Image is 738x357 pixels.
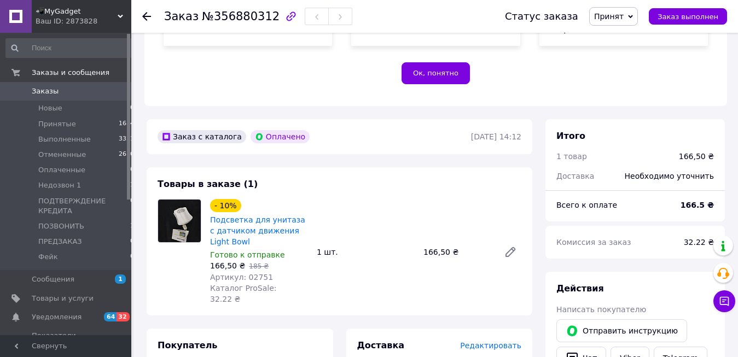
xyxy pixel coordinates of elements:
[499,241,521,263] a: Редактировать
[556,319,687,342] button: Отправить инструкцию
[556,131,585,141] span: Итого
[36,7,118,16] span: 📲MyGadget
[119,119,134,129] span: 1684
[119,134,134,144] span: 3321
[251,130,310,143] div: Оплачено
[36,16,131,26] div: Ваш ID: 2873828
[556,283,604,294] span: Действия
[115,274,126,284] span: 1
[5,38,135,58] input: Поиск
[413,69,458,77] span: Ок, понятно
[38,165,85,175] span: Оплаченные
[38,196,130,216] span: ПОДТВЕРЖДЕНИЕ КРЕДИТА
[649,8,727,25] button: Заказ выполнен
[38,221,84,231] span: ПОЗВОНИТЬ
[158,130,246,143] div: Заказ с каталога
[556,152,587,161] span: 1 товар
[32,331,101,350] span: Показатели работы компании
[594,12,624,21] span: Принят
[679,151,714,162] div: 166,50 ₴
[556,172,594,180] span: Доставка
[681,201,714,209] b: 166.5 ₴
[158,200,201,242] img: Подсветка для унитаза с датчиком движения Light Bowl
[471,132,521,141] time: [DATE] 14:12
[104,312,117,321] span: 64
[38,103,62,113] span: Новые
[32,86,59,96] span: Заказы
[142,11,151,22] div: Вернуться назад
[130,252,134,262] span: 0
[210,273,273,282] span: Артикул: 02751
[210,250,285,259] span: Готово к отправке
[684,238,714,247] span: 32.22 ₴
[419,244,495,260] div: 166,50 ₴
[210,261,245,270] span: 166,50 ₴
[158,179,258,189] span: Товары в заказе (1)
[556,238,631,247] span: Комиссия за заказ
[38,134,91,144] span: Выполненные
[38,237,82,247] span: ПРЕДЗАКАЗ
[158,340,217,350] span: Покупатель
[202,10,280,23] span: №356880312
[402,62,470,84] button: Ок, понятно
[130,165,134,175] span: 0
[130,221,134,231] span: 1
[249,262,269,270] span: 185 ₴
[658,13,718,21] span: Заказ выполнен
[460,341,521,350] span: Редактировать
[32,68,109,78] span: Заказы и сообщения
[117,312,129,321] span: 32
[210,284,276,303] span: Каталог ProSale: 32.22 ₴
[505,11,578,22] div: Статус заказа
[713,290,735,312] button: Чат с покупателем
[210,215,305,246] a: Подсветка для унитаза с датчиком движения Light Bowl
[556,201,617,209] span: Всего к оплате
[130,103,134,113] span: 0
[357,340,405,350] span: Доставка
[38,252,58,262] span: Фейк
[32,274,74,284] span: Сообщения
[556,305,646,314] span: Написать покупателю
[618,164,720,188] div: Необходимо уточнить
[32,312,82,322] span: Уведомления
[130,180,134,190] span: 1
[130,196,134,216] span: 0
[164,10,199,23] span: Заказ
[32,294,94,303] span: Товары и услуги
[130,237,134,247] span: 0
[38,150,86,160] span: Отмененные
[312,244,419,260] div: 1 шт.
[119,150,134,160] span: 2610
[210,199,241,212] div: - 10%
[38,119,76,129] span: Принятые
[38,180,81,190] span: Недозвон 1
